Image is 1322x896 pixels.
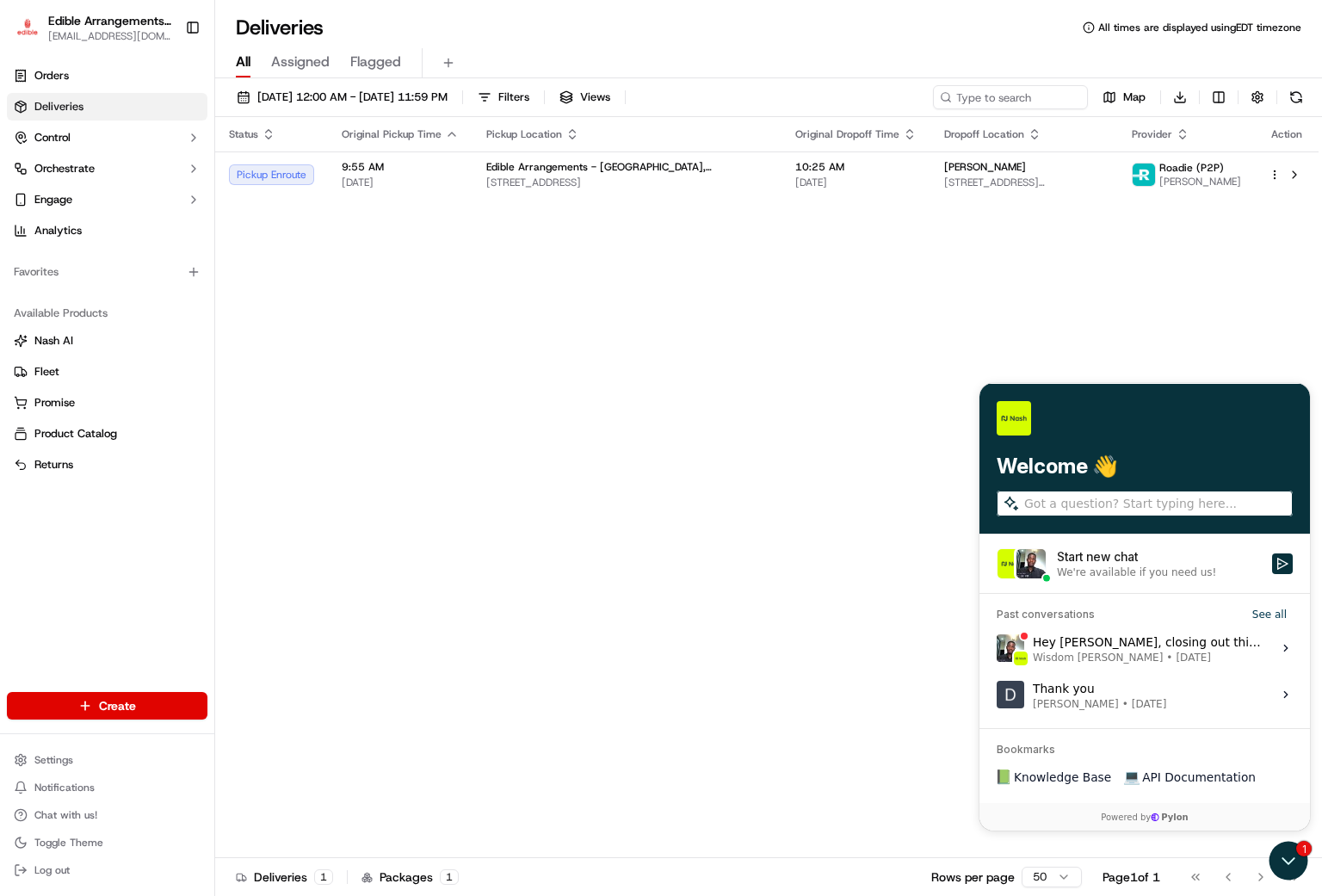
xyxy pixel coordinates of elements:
p: Rows per page [931,868,1015,886]
span: Edible Arrangements - [GEOGRAPHIC_DATA], [GEOGRAPHIC_DATA] [486,160,768,174]
img: roadie-logo-v2.jpg [1133,164,1155,186]
span: [DATE] 12:00 AM - [DATE] 11:59 PM [257,90,448,105]
span: Product Catalog [34,426,117,442]
button: Create [7,692,207,720]
h1: Deliveries [236,14,324,41]
a: Returns [14,457,201,473]
span: Views [580,90,610,105]
span: Fleet [34,364,59,380]
button: Promise [7,389,207,417]
a: Deliveries [7,93,207,120]
span: [STREET_ADDRESS] [486,176,768,189]
button: Settings [7,748,207,772]
span: Dropoff Location [944,127,1024,141]
div: Available Products [7,300,207,327]
img: Edible Arrangements - Morgantown, WV [14,15,41,40]
span: 9:55 AM [342,160,459,174]
span: [PERSON_NAME] [1159,175,1241,188]
button: Nash AI [7,327,207,355]
span: Control [34,130,71,145]
span: Promise [34,395,75,411]
span: Chat with us! [34,808,97,822]
button: [EMAIL_ADDRESS][DOMAIN_NAME] [48,29,171,43]
iframe: Customer support window [979,383,1310,831]
a: Nash AI [14,333,201,349]
button: Control [7,124,207,151]
span: Deliveries [34,99,83,114]
span: Returns [34,457,73,473]
span: All times are displayed using EDT timezone [1098,21,1301,34]
span: [STREET_ADDRESS][PERSON_NAME] [944,176,1104,189]
span: Notifications [34,781,95,794]
button: Views [552,85,618,109]
span: All [236,52,250,72]
span: Original Dropoff Time [795,127,899,141]
a: Fleet [14,364,201,380]
div: Action [1269,127,1305,141]
iframe: Open customer support [1267,839,1313,886]
span: Log out [34,863,70,877]
span: Settings [34,753,73,767]
button: Edible Arrangements - [GEOGRAPHIC_DATA], [GEOGRAPHIC_DATA] [48,12,171,29]
span: Filters [498,90,529,105]
div: 1 [314,869,333,885]
a: Orders [7,62,207,90]
button: Edible Arrangements - Morgantown, WVEdible Arrangements - [GEOGRAPHIC_DATA], [GEOGRAPHIC_DATA][EM... [7,7,178,48]
span: Nash AI [34,333,73,349]
a: Analytics [7,217,207,244]
button: Engage [7,186,207,213]
span: Assigned [271,52,330,72]
div: Deliveries [236,868,333,886]
span: Pickup Location [486,127,562,141]
span: Engage [34,192,72,207]
span: Status [229,127,258,141]
span: 10:25 AM [795,160,917,174]
button: Filters [470,85,537,109]
span: Flagged [350,52,401,72]
button: Toggle Theme [7,831,207,855]
button: Refresh [1284,85,1308,109]
button: Returns [7,451,207,479]
span: Roadie (P2P) [1159,161,1224,175]
div: 1 [440,869,459,885]
span: Create [99,697,136,714]
button: Log out [7,858,207,882]
a: Product Catalog [14,426,201,442]
span: Toggle Theme [34,836,103,850]
span: Orders [34,68,69,83]
a: Promise [14,395,201,411]
span: Orchestrate [34,161,95,176]
span: [DATE] [795,176,917,189]
div: Packages [361,868,459,886]
span: [PERSON_NAME] [944,160,1026,174]
button: [DATE] 12:00 AM - [DATE] 11:59 PM [229,85,455,109]
span: [DATE] [342,176,459,189]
